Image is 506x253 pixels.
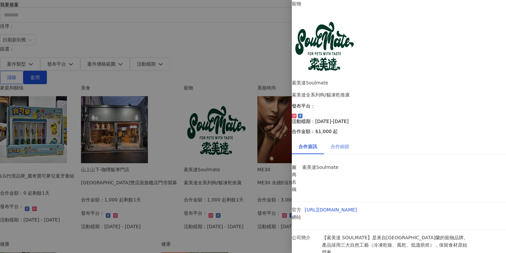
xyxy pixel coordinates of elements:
[331,143,349,150] div: 合作細節
[302,164,350,171] p: 索美達Soulmate
[292,206,302,221] p: 官方網站
[292,12,359,79] img: 索美達凍乾生食
[292,103,506,109] p: 發布平台：
[292,91,506,99] div: 索美達全系列狗/貓凍乾推廣
[292,119,506,124] p: 活動檔期：[DATE]-[DATE]
[292,164,299,193] p: 廠商名稱
[292,129,506,134] p: 合作金額： $1,000 起
[292,79,506,86] div: 索美達Soulmate
[292,234,319,241] p: 公司簡介
[299,143,317,150] div: 合作資訊
[305,207,357,212] a: [URL][DOMAIN_NAME]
